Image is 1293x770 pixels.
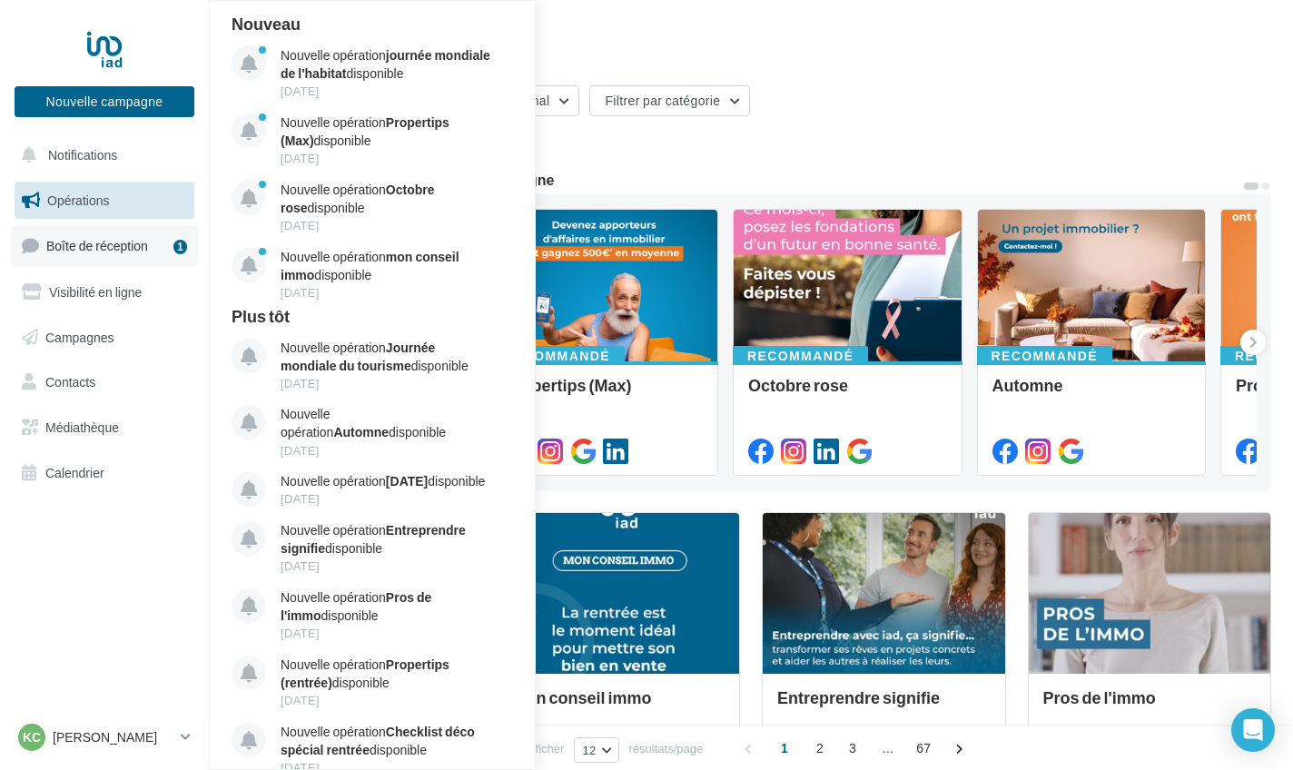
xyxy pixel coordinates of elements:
[777,688,991,725] div: Entreprendre signifie
[770,734,799,763] span: 1
[49,284,142,300] span: Visibilité en ligne
[629,740,704,757] span: résultats/page
[582,743,596,757] span: 12
[231,29,1271,56] div: Opérations marketing
[11,409,198,447] a: Médiathèque
[489,346,625,366] div: Recommandé
[11,182,198,220] a: Opérations
[11,136,191,174] button: Notifications
[53,728,173,746] p: [PERSON_NAME]
[47,192,109,208] span: Opérations
[512,688,725,725] div: mon conseil immo
[733,346,868,366] div: Recommandé
[23,728,41,746] span: KC
[11,319,198,357] a: Campagnes
[15,86,194,117] button: Nouvelle campagne
[992,376,1191,412] div: Automne
[11,363,198,401] a: Contacts
[11,454,198,492] a: Calendrier
[748,376,947,412] div: Octobre rose
[505,376,704,412] div: Propertips (Max)
[45,329,114,344] span: Campagnes
[525,740,565,757] span: Afficher
[589,85,750,116] button: Filtrer par catégorie
[805,734,834,763] span: 2
[45,465,104,480] span: Calendrier
[231,173,1242,187] div: 6 opérations recommandées par votre enseigne
[45,374,95,390] span: Contacts
[1043,688,1257,725] div: Pros de l'immo
[11,273,198,311] a: Visibilité en ligne
[574,737,618,763] button: 12
[15,720,194,755] a: KC [PERSON_NAME]
[173,240,187,254] div: 1
[48,147,117,163] span: Notifications
[874,734,903,763] span: ...
[977,346,1112,366] div: Recommandé
[11,226,198,265] a: Boîte de réception1
[1231,708,1275,752] div: Open Intercom Messenger
[46,238,148,253] span: Boîte de réception
[838,734,867,763] span: 3
[909,734,938,763] span: 67
[45,420,119,435] span: Médiathèque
